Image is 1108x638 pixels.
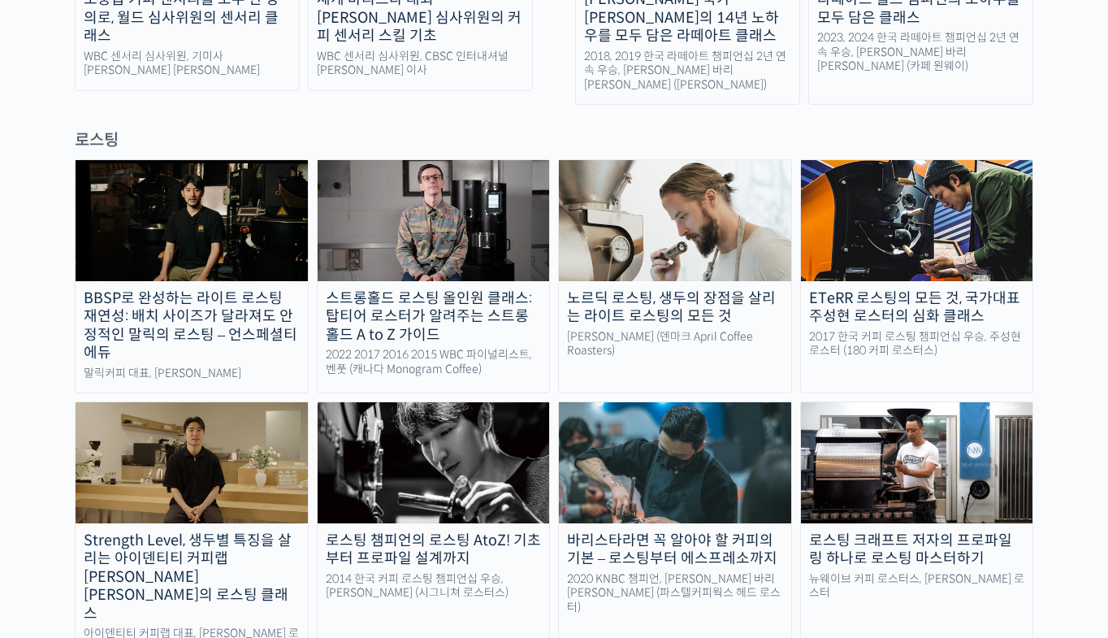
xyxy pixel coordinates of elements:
[76,402,308,523] img: identity-roasting_course-thumbnail.jpg
[801,330,1033,358] div: 2017 한국 커피 로스팅 챔피언십 우승, 주성현 로스터 (180 커피 로스터스)
[801,289,1033,326] div: ETeRR 로스팅의 모든 것, 국가대표 주성현 로스터의 심화 클래스
[318,160,550,280] img: stronghold-roasting_course-thumbnail.jpg
[76,289,308,362] div: BBSP로 완성하는 라이트 로스팅 재연성: 배치 사이즈가 달라져도 안정적인 말릭의 로스팅 – 언스페셜티 에듀
[559,330,791,358] div: [PERSON_NAME] (덴마크 April Coffee Roasters)
[318,402,550,523] img: moonkyujang_thumbnail.jpg
[149,528,168,541] span: 대화
[801,532,1033,568] div: 로스팅 크래프트 저자의 프로파일링 하나로 로스팅 마스터하기
[76,532,308,623] div: Strength Level, 생두별 특징을 살리는 아이덴티티 커피랩 [PERSON_NAME] [PERSON_NAME]의 로스팅 클래스
[559,402,791,523] img: hyunyoungbang-thumbnail.jpeg
[309,50,532,78] div: WBC 센서리 심사위원, CBSC 인터내셔널 [PERSON_NAME] 이사
[318,572,550,601] div: 2014 한국 커피 로스팅 챔피언십 우승, [PERSON_NAME] (시그니쳐 로스터스)
[559,289,791,326] div: 노르딕 로스팅, 생두의 장점을 살리는 라이트 로스팅의 모든 것
[251,527,271,540] span: 설정
[809,31,1032,74] div: 2023, 2024 한국 라떼아트 챔피언십 2년 연속 우승, [PERSON_NAME] 바리[PERSON_NAME] (카페 원웨이)
[800,159,1034,393] a: ETeRR 로스팅의 모든 것, 국가대표 주성현 로스터의 심화 클래스 2017 한국 커피 로스팅 챔피언십 우승, 주성현 로스터 (180 커피 로스터스)
[76,367,308,381] div: 말릭커피 대표, [PERSON_NAME]
[76,160,308,280] img: malic-roasting-class_course-thumbnail.jpg
[317,159,551,393] a: 스트롱홀드 로스팅 올인원 클래스: 탑티어 로스터가 알려주는 스트롱홀드 A to Z 가이드 2022 2017 2016 2015 WBC 파이널리스트, 벤풋 (캐나다 Monogra...
[318,532,550,568] div: 로스팅 챔피언의 로스팅 AtoZ! 기초부터 프로파일 설계까지
[75,159,309,393] a: BBSP로 완성하는 라이트 로스팅 재연성: 배치 사이즈가 달라져도 안정적인 말릭의 로스팅 – 언스페셜티 에듀 말릭커피 대표, [PERSON_NAME]
[801,572,1033,601] div: 뉴웨이브 커피 로스터스, [PERSON_NAME] 로스터
[76,50,299,78] div: WBC 센서리 심사위원, 기미사 [PERSON_NAME] [PERSON_NAME]
[51,527,61,540] span: 홈
[801,402,1033,523] img: coffee-roasting-thumbnail-500x260-1.jpg
[318,348,550,376] div: 2022 2017 2016 2015 WBC 파이널리스트, 벤풋 (캐나다 Monogram Coffee)
[5,503,107,544] a: 홈
[210,503,312,544] a: 설정
[576,50,799,93] div: 2018, 2019 한국 라떼아트 챔피언십 2년 연속 우승, [PERSON_NAME] 바리[PERSON_NAME] ([PERSON_NAME])
[559,532,791,568] div: 바리스타라면 꼭 알아야 할 커피의 기본 – 로스팅부터 에스프레소까지
[559,160,791,280] img: nordic-roasting-course-thumbnail.jpeg
[559,572,791,615] div: 2020 KNBC 챔피언, [PERSON_NAME] 바리[PERSON_NAME] (파스텔커피웍스 헤드 로스터)
[558,159,792,393] a: 노르딕 로스팅, 생두의 장점을 살리는 라이트 로스팅의 모든 것 [PERSON_NAME] (덴마크 April Coffee Roasters)
[318,289,550,345] div: 스트롱홀드 로스팅 올인원 클래스: 탑티어 로스터가 알려주는 스트롱홀드 A to Z 가이드
[107,503,210,544] a: 대화
[75,129,1033,151] div: 로스팅
[801,160,1033,280] img: eterr-roasting_course-thumbnail.jpg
